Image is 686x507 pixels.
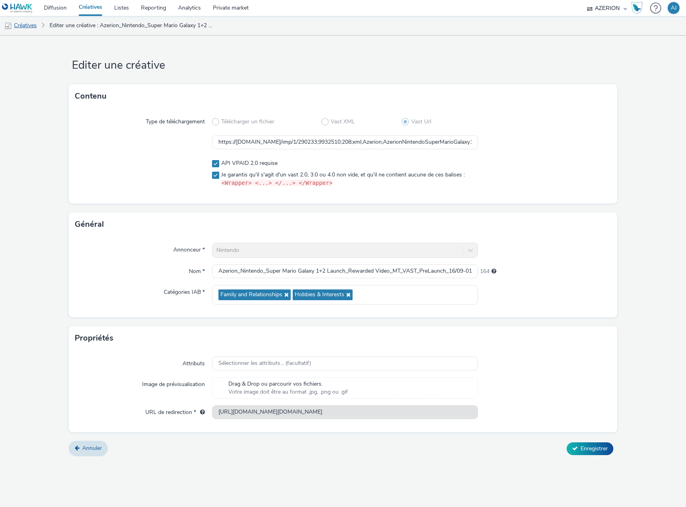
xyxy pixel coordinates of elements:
span: Télécharger un fichier [221,118,274,126]
label: Type de téléchargement [143,115,208,126]
img: Hawk Academy [631,2,643,14]
h3: Propriétés [75,332,113,344]
h3: Contenu [75,90,107,102]
label: Image de prévisualisation [139,377,208,388]
span: Vast XML [331,118,355,126]
input: url... [212,405,478,419]
code: <Wrapper> <...> </...> </Wrapper> [221,180,332,186]
img: mobile [4,22,12,30]
span: API VPAID 2.0 requise [221,159,278,167]
div: AJ [671,2,677,14]
label: Catégories IAB * [161,285,208,296]
span: 164 [480,267,490,275]
button: Enregistrer [567,442,613,455]
div: 255 caractères maximum [492,267,496,275]
img: undefined Logo [2,3,33,13]
input: URL du vast [212,135,478,149]
h3: Général [75,218,104,230]
div: L'URL de redirection sera utilisée comme URL de validation avec certains SSP et ce sera l'URL de ... [196,408,205,416]
span: Enregistrer [581,445,608,452]
span: Annuler [82,444,102,452]
label: Annonceur * [170,243,208,254]
span: Sélectionner les attributs... (facultatif) [218,360,311,367]
h1: Editer une créative [69,58,617,73]
a: Annuler [69,441,108,456]
label: URL de redirection * [142,405,208,416]
span: Votre image doit être au format .jpg, .png ou .gif [228,388,348,396]
span: Vast Url [411,118,431,126]
span: Family and Relationships [220,291,282,298]
input: Nom [212,264,478,278]
label: Nom * [186,264,208,275]
a: Hawk Academy [631,2,646,14]
a: Editer une créative : Azerion_Nintendo_Super Mario Galaxy 1+2 Launch_Rewarded Video_MT_VAST_PreLa... [46,16,217,35]
label: Attributs [179,356,208,368]
span: Hobbies & Interests [295,291,344,298]
span: Je garantis qu'il s'agit d'un vast 2.0, 3.0 ou 4.0 non vide, et qu'il ne contient aucune de ces b... [221,171,465,188]
span: Drag & Drop ou parcourir vos fichiers. [228,380,348,388]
